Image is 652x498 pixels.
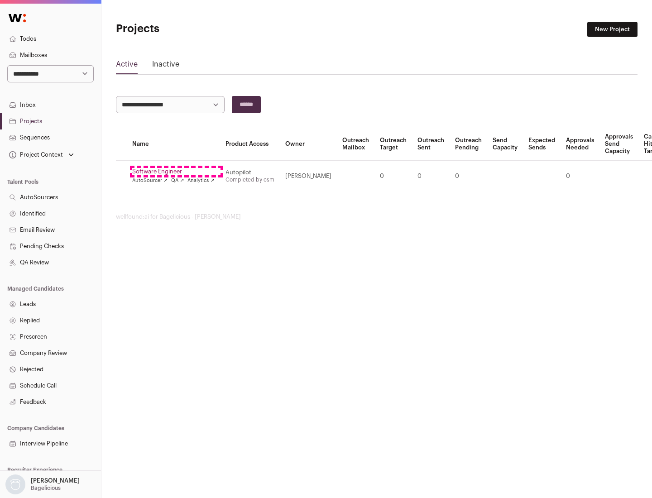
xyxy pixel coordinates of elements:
[412,161,450,192] td: 0
[4,9,31,27] img: Wellfound
[220,128,280,161] th: Product Access
[374,161,412,192] td: 0
[337,128,374,161] th: Outreach Mailbox
[587,22,638,37] a: New Project
[7,151,63,158] div: Project Context
[31,477,80,484] p: [PERSON_NAME]
[171,177,184,184] a: QA ↗
[450,128,487,161] th: Outreach Pending
[225,169,274,176] div: Autopilot
[4,474,81,494] button: Open dropdown
[280,161,337,192] td: [PERSON_NAME]
[132,168,215,175] a: Software Engineer
[127,128,220,161] th: Name
[523,128,561,161] th: Expected Sends
[132,177,168,184] a: AutoSourcer ↗
[374,128,412,161] th: Outreach Target
[561,128,599,161] th: Approvals Needed
[280,128,337,161] th: Owner
[152,59,179,73] a: Inactive
[7,148,76,161] button: Open dropdown
[116,59,138,73] a: Active
[187,177,214,184] a: Analytics ↗
[599,128,638,161] th: Approvals Send Capacity
[561,161,599,192] td: 0
[450,161,487,192] td: 0
[225,177,274,182] a: Completed by csm
[116,22,290,36] h1: Projects
[487,128,523,161] th: Send Capacity
[116,213,638,220] footer: wellfound:ai for Bagelicious - [PERSON_NAME]
[31,484,61,492] p: Bagelicious
[412,128,450,161] th: Outreach Sent
[5,474,25,494] img: nopic.png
